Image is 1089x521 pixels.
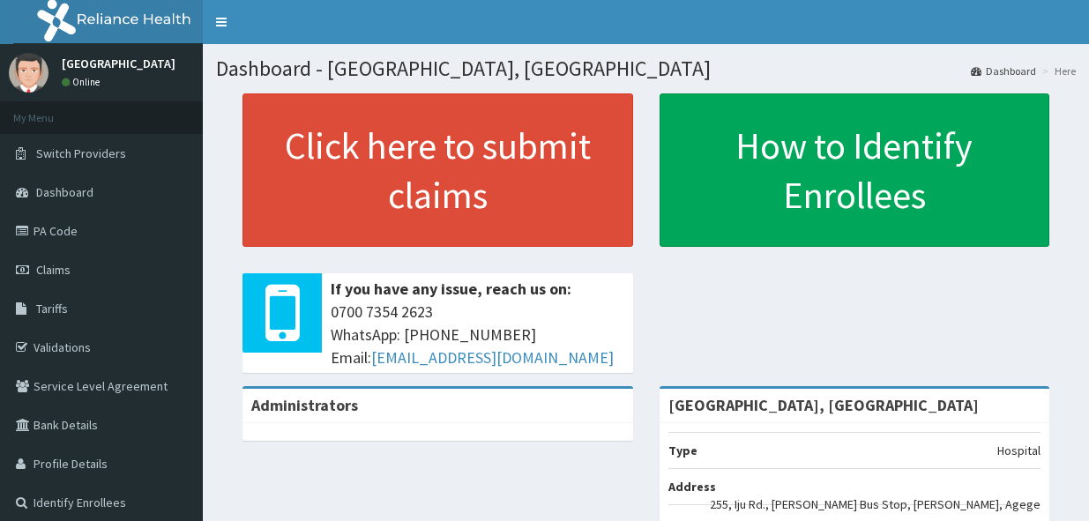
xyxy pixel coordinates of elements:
li: Here [1038,63,1076,78]
p: Hospital [997,442,1041,459]
p: [GEOGRAPHIC_DATA] [62,57,175,70]
img: User Image [9,53,48,93]
span: 0700 7354 2623 WhatsApp: [PHONE_NUMBER] Email: [331,301,624,368]
b: Type [668,443,697,458]
a: Dashboard [971,63,1036,78]
a: Click here to submit claims [242,93,633,247]
b: Address [668,479,716,495]
b: Administrators [251,395,358,415]
span: Claims [36,262,71,278]
span: Dashboard [36,184,93,200]
a: How to Identify Enrollees [660,93,1050,247]
span: Switch Providers [36,145,126,161]
a: Online [62,76,104,88]
a: [EMAIL_ADDRESS][DOMAIN_NAME] [371,347,614,368]
b: If you have any issue, reach us on: [331,279,571,299]
p: 255, Iju Rd., [PERSON_NAME] Bus Stop, [PERSON_NAME], Agege [710,495,1041,513]
h1: Dashboard - [GEOGRAPHIC_DATA], [GEOGRAPHIC_DATA] [216,57,1076,80]
strong: [GEOGRAPHIC_DATA], [GEOGRAPHIC_DATA] [668,395,979,415]
span: Tariffs [36,301,68,316]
